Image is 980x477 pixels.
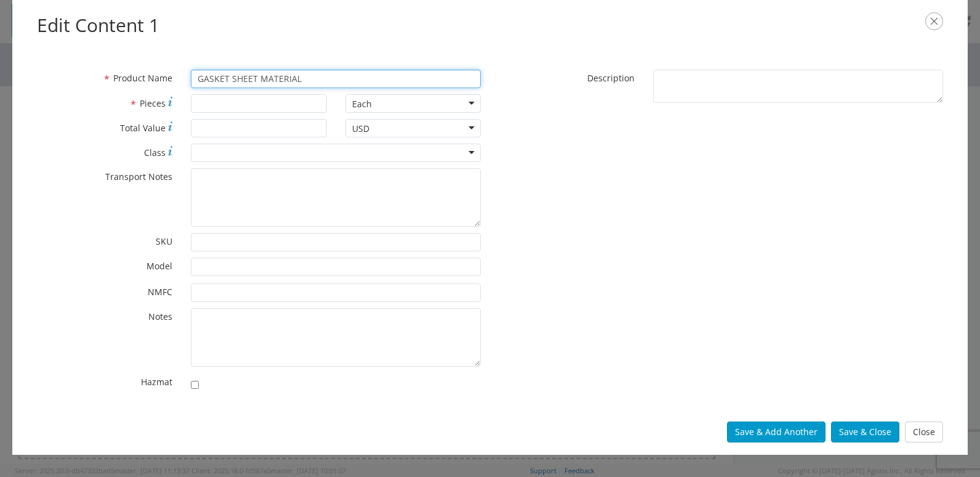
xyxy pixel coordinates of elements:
span: Notes [148,311,172,322]
span: Class [144,147,166,158]
button: Save & Close [831,422,899,442]
button: Save & Add Another [727,422,825,442]
span: NMFC [148,286,172,298]
span: SKU [156,235,172,247]
span: Model [147,260,172,272]
span: Hazmat [141,376,172,388]
div: Each [352,98,372,110]
span: Total Value [120,122,166,134]
button: Close [905,422,943,442]
span: Pieces [140,97,166,109]
span: Transport Notes [105,171,172,182]
h2: Edit Content 1 [37,12,943,39]
span: Description [587,72,635,84]
div: USD [352,123,369,135]
span: Product Name [113,72,172,84]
